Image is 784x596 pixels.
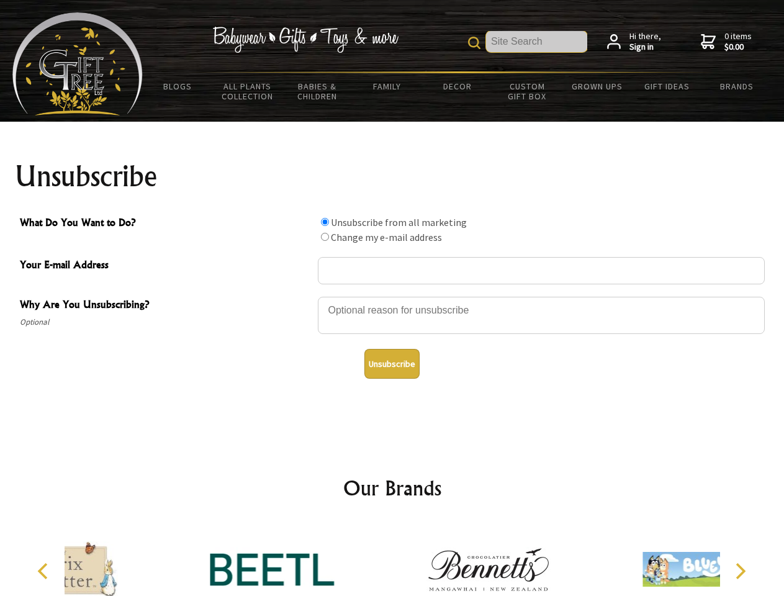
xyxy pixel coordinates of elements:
a: Decor [422,73,492,99]
a: BLOGS [143,73,213,99]
input: Site Search [486,31,587,52]
strong: Sign in [629,42,661,53]
span: Your E-mail Address [20,257,312,275]
label: Change my e-mail address [331,231,442,243]
a: Family [353,73,423,99]
span: Hi there, [629,31,661,53]
img: product search [468,37,480,49]
a: Babies & Children [282,73,353,109]
h1: Unsubscribe [15,161,770,191]
button: Previous [31,558,58,585]
a: 0 items$0.00 [701,31,752,53]
input: What Do You Want to Do? [321,218,329,226]
span: Optional [20,315,312,330]
a: Hi there,Sign in [607,31,661,53]
span: Why Are You Unsubscribing? [20,297,312,315]
a: All Plants Collection [213,73,283,109]
label: Unsubscribe from all marketing [331,216,467,228]
strong: $0.00 [724,42,752,53]
span: What Do You Want to Do? [20,215,312,233]
a: Grown Ups [562,73,632,99]
img: Babywear - Gifts - Toys & more [212,27,399,53]
h2: Our Brands [25,473,760,503]
button: Unsubscribe [364,349,420,379]
button: Next [726,558,754,585]
img: Babyware - Gifts - Toys and more... [12,12,143,115]
a: Brands [702,73,772,99]
a: Gift Ideas [632,73,702,99]
input: Your E-mail Address [318,257,765,284]
textarea: Why Are You Unsubscribing? [318,297,765,334]
a: Custom Gift Box [492,73,562,109]
span: 0 items [724,30,752,53]
input: What Do You Want to Do? [321,233,329,241]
